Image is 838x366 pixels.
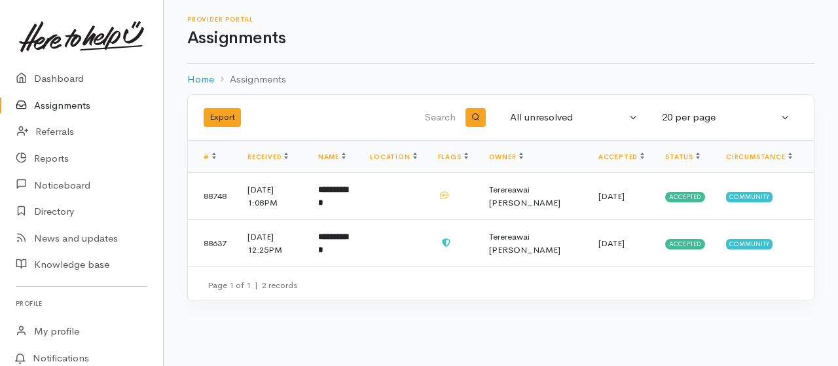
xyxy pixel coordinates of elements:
[598,153,644,161] a: Accepted
[204,108,241,127] button: Export
[214,72,286,87] li: Assignments
[598,191,625,202] time: [DATE]
[489,153,523,161] a: Owner
[188,173,237,220] td: 88748
[665,239,705,249] span: Accepted
[502,105,646,130] button: All unresolved
[187,72,214,87] a: Home
[255,280,258,291] span: |
[237,173,308,220] td: [DATE] 1:08PM
[353,102,458,134] input: Search
[187,16,814,23] h6: Provider Portal
[188,220,237,267] td: 88637
[247,153,288,161] a: Received
[489,231,560,255] span: Terereawai [PERSON_NAME]
[489,184,560,208] span: Terereawai [PERSON_NAME]
[370,153,416,161] a: Location
[16,295,147,312] h6: Profile
[510,110,627,125] div: All unresolved
[598,238,625,249] time: [DATE]
[204,153,216,161] a: #
[654,105,798,130] button: 20 per page
[665,192,705,202] span: Accepted
[662,110,778,125] div: 20 per page
[726,153,792,161] a: Circumstance
[318,153,346,161] a: Name
[208,280,297,291] small: Page 1 of 1 2 records
[187,64,814,95] nav: breadcrumb
[726,239,773,249] span: Community
[438,153,468,161] a: Flags
[237,220,308,267] td: [DATE] 12:25PM
[665,153,700,161] a: Status
[726,192,773,202] span: Community
[187,29,814,48] h1: Assignments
